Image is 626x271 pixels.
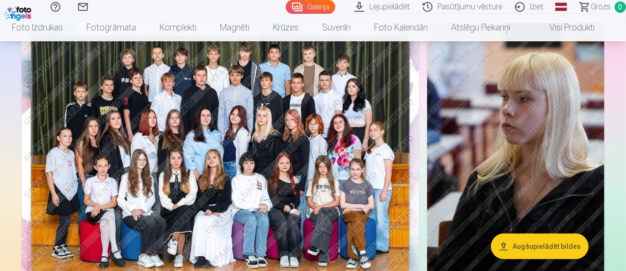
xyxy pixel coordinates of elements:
img: /fa1 [4,4,34,21]
a: Foto kalendāri [362,14,439,41]
a: Magnēti [208,14,261,41]
span: 0 [615,1,626,13]
a: Atslēgu piekariņi [439,14,522,41]
a: Suvenīri [310,14,362,41]
button: Augšupielādēt bildes [491,234,589,259]
a: Fotogrāmata [75,14,148,41]
span: Grozs [591,1,611,13]
a: Krūzes [261,14,310,41]
a: Visi produkti [522,14,606,41]
a: Komplekti [148,14,208,41]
